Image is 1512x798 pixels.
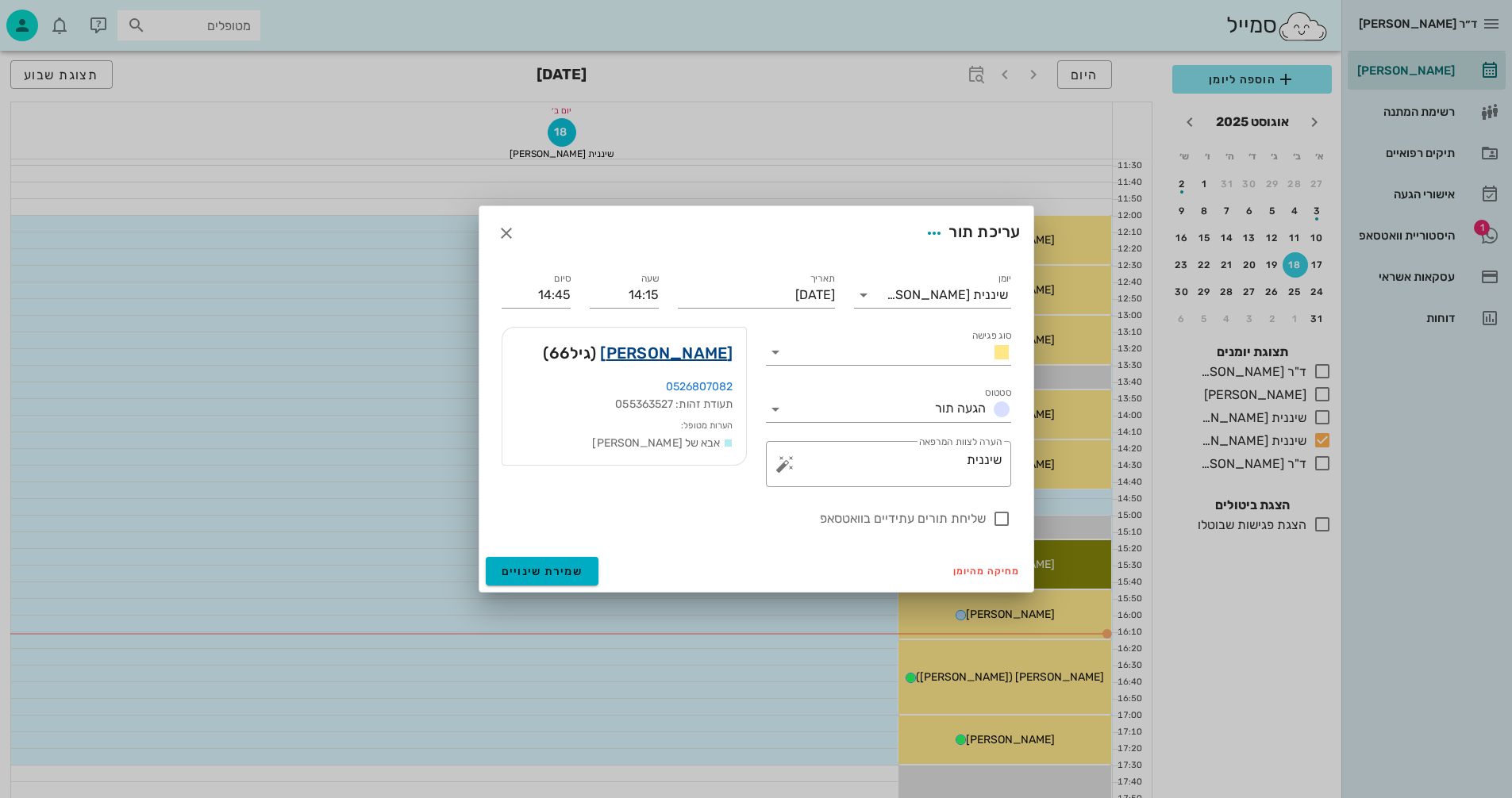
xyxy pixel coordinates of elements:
span: אבא של [PERSON_NAME] [592,436,720,450]
a: 0526807082 [666,380,733,393]
div: תעודת זהות: 055363527 [515,396,733,413]
a: [PERSON_NAME] [600,340,733,366]
label: תאריך [810,273,835,285]
div: שיננית [PERSON_NAME] [887,288,1008,302]
label: סוג פגישה [971,330,1011,342]
div: עריכת תור [920,219,1020,247]
button: שמירת שינויים [486,557,599,585]
small: הערות מטופל: [681,420,733,431]
div: סוג פגישה [766,340,1011,365]
label: שעה [641,273,659,285]
span: שמירת שינויים [502,565,583,578]
label: יומן [998,273,1011,285]
label: סטטוס [985,387,1011,399]
span: הגעה תור [935,401,986,416]
span: (גיל ) [543,340,596,366]
span: 66 [549,343,571,363]
div: סטטוסהגעה תור [766,397,1011,422]
button: מחיקה מהיומן [947,560,1027,582]
label: שליחת תורים עתידיים בוואטסאפ [502,511,986,527]
label: הערה לצוות המרפאה [918,436,1001,448]
span: מחיקה מהיומן [953,566,1021,577]
div: יומןשיננית [PERSON_NAME] [854,282,1011,308]
label: סיום [554,273,571,285]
